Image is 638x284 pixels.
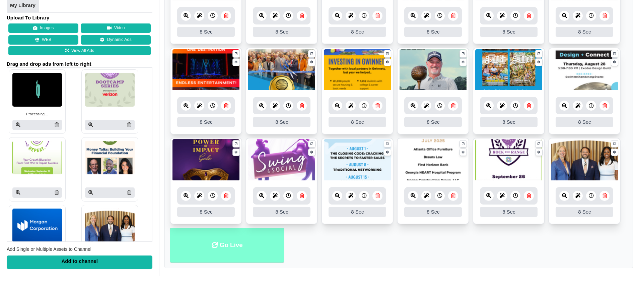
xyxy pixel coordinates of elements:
[8,23,78,33] button: Images
[551,139,618,181] img: 4.016 mb
[81,35,151,45] a: Dynamic Ads
[480,207,538,217] div: 8 Sec
[248,49,315,91] img: 3.083 mb
[85,209,135,242] img: P250x250 image processing20250808 663185 yf6z2t
[253,27,310,37] div: 8 Sec
[177,207,235,217] div: 8 Sec
[551,49,618,91] img: 2.746 mb
[404,27,462,37] div: 8 Sec
[400,49,467,91] img: 11.268 mb
[605,252,638,284] iframe: Chat Widget
[329,27,386,37] div: 8 Sec
[404,117,462,127] div: 8 Sec
[172,49,239,91] img: 8.367 mb
[480,117,538,127] div: 8 Sec
[329,117,386,127] div: 8 Sec
[475,49,542,91] img: 2.316 mb
[172,139,239,181] img: 2.226 mb
[324,139,391,181] img: 1002.277 kb
[26,111,49,117] small: Processing…
[7,61,152,67] span: Drag and drop ads from left to right
[85,73,135,107] img: P250x250 image processing20250818 804745 1pvy546
[177,117,235,127] div: 8 Sec
[329,207,386,217] div: 8 Sec
[12,73,62,107] img: Sign stream loading animation
[253,117,310,127] div: 8 Sec
[404,207,462,217] div: 8 Sec
[556,27,613,37] div: 8 Sec
[7,255,152,269] div: Add to channel
[8,46,151,55] a: View All Ads
[475,139,542,181] img: 1940.774 kb
[12,209,62,242] img: P250x250 image processing20250811 663185 1c9d6d1
[7,246,91,252] span: Add Single or Multiple Assets to Channel
[85,141,135,174] img: P250x250 image processing20250814 804745 1rjtuej
[7,14,152,21] h4: Upload To Library
[253,207,310,217] div: 8 Sec
[556,207,613,217] div: 8 Sec
[324,49,391,91] img: 3.994 mb
[177,27,235,37] div: 8 Sec
[248,139,315,181] img: 4.659 mb
[170,228,284,263] li: Go Live
[81,23,151,33] button: Video
[480,27,538,37] div: 8 Sec
[556,117,613,127] div: 8 Sec
[400,139,467,181] img: 248.287 kb
[12,141,62,174] img: P250x250 image processing20250818 804745 1tjzl0h
[8,35,78,45] button: WEB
